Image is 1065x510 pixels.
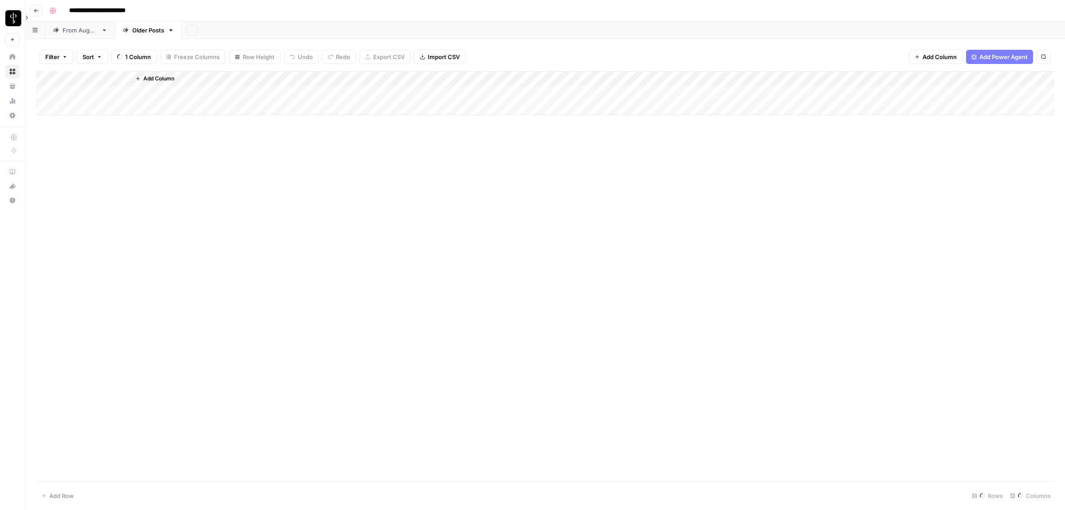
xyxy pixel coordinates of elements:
[5,79,20,93] a: Your Data
[428,52,460,61] span: Import CSV
[160,50,225,64] button: Freeze Columns
[923,52,957,61] span: Add Column
[125,52,151,61] span: 1 Column
[968,489,1006,503] div: Rows
[5,179,20,193] button: What's new?
[298,52,313,61] span: Undo
[77,50,108,64] button: Sort
[229,50,280,64] button: Row Height
[5,50,20,64] a: Home
[284,50,319,64] button: Undo
[111,50,157,64] button: 1 Column
[174,52,220,61] span: Freeze Columns
[5,10,21,26] img: LP Production Workloads Logo
[5,94,20,108] a: Usage
[45,21,115,39] a: From [DATE]
[132,26,164,35] div: Older Posts
[414,50,465,64] button: Import CSV
[243,52,275,61] span: Row Height
[83,52,94,61] span: Sort
[1006,489,1054,503] div: Columns
[373,52,405,61] span: Export CSV
[45,52,59,61] span: Filter
[966,50,1033,64] button: Add Power Agent
[5,193,20,207] button: Help + Support
[5,165,20,179] a: AirOps Academy
[49,491,74,500] span: Add Row
[63,26,98,35] div: From [DATE]
[336,52,350,61] span: Redo
[5,64,20,79] a: Browse
[143,75,174,83] span: Add Column
[115,21,181,39] a: Older Posts
[6,179,19,193] div: What's new?
[39,50,73,64] button: Filter
[322,50,356,64] button: Redo
[5,108,20,123] a: Settings
[979,52,1028,61] span: Add Power Agent
[132,73,178,84] button: Add Column
[5,7,20,29] button: Workspace: LP Production Workloads
[36,489,79,503] button: Add Row
[359,50,410,64] button: Export CSV
[909,50,962,64] button: Add Column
